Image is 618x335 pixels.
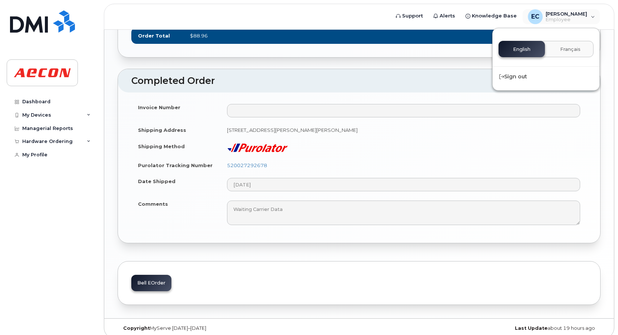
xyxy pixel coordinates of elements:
[440,12,455,20] span: Alerts
[190,33,208,39] span: $88.96
[546,11,587,17] span: [PERSON_NAME]
[138,32,170,39] label: Order Total
[515,325,548,331] strong: Last Update
[138,104,180,111] label: Invoice Number
[493,70,599,84] div: Sign out
[428,9,460,23] a: Alerts
[138,178,175,185] label: Date Shipped
[560,46,581,52] span: Français
[472,12,517,20] span: Knowledge Base
[220,122,587,138] td: [STREET_ADDRESS][PERSON_NAME][PERSON_NAME]
[131,76,587,86] h2: Completed Order
[227,201,580,225] textarea: Waiting Carrier Data
[531,12,539,21] span: EC
[123,325,150,331] strong: Copyright
[227,143,288,153] img: purolator-9dc0d6913a5419968391dc55414bb4d415dd17fc9089aa56d78149fa0af40473.png
[138,127,186,134] label: Shipping Address
[227,162,267,168] a: 520027292678
[138,201,168,208] label: Comments
[460,9,522,23] a: Knowledge Base
[138,143,185,150] label: Shipping Method
[118,325,279,331] div: MyServe [DATE]–[DATE]
[523,9,600,24] div: Ernie Chan
[402,12,423,20] span: Support
[546,17,587,23] span: Employee
[440,325,601,331] div: about 19 hours ago
[391,9,428,23] a: Support
[138,162,213,169] label: Purolator Tracking Number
